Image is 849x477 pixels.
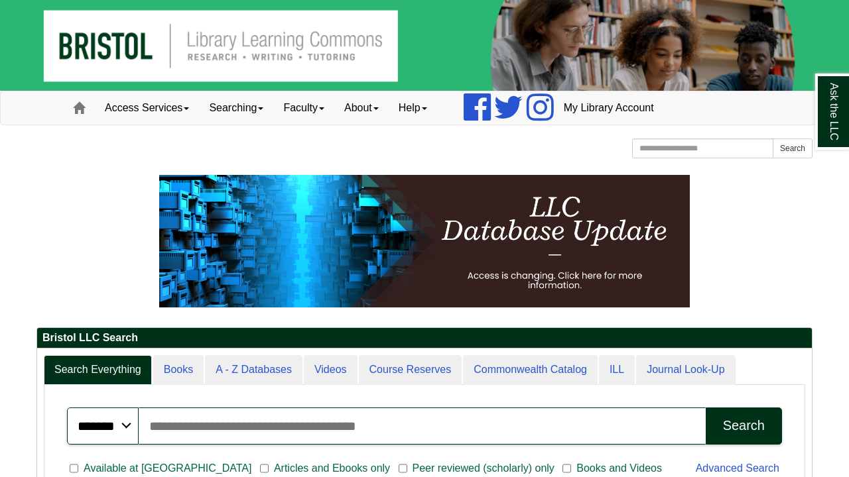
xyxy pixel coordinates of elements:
[70,462,78,474] input: Available at [GEOGRAPHIC_DATA]
[44,355,152,385] a: Search Everything
[723,418,765,433] div: Search
[159,175,690,307] img: HTML tutorial
[269,460,395,476] span: Articles and Ebooks only
[205,355,302,385] a: A - Z Databases
[562,462,571,474] input: Books and Videos
[407,460,560,476] span: Peer reviewed (scholarly) only
[273,91,334,125] a: Faculty
[571,460,667,476] span: Books and Videos
[706,407,782,445] button: Search
[304,355,358,385] a: Videos
[95,91,199,125] a: Access Services
[696,462,779,474] a: Advanced Search
[773,138,813,158] button: Search
[636,355,735,385] a: Journal Look-Up
[554,91,664,125] a: My Library Account
[199,91,273,125] a: Searching
[599,355,635,385] a: ILL
[399,462,407,474] input: Peer reviewed (scholarly) only
[78,460,257,476] span: Available at [GEOGRAPHIC_DATA]
[463,355,598,385] a: Commonwealth Catalog
[389,91,437,125] a: Help
[153,355,204,385] a: Books
[334,91,389,125] a: About
[359,355,462,385] a: Course Reserves
[37,328,812,348] h2: Bristol LLC Search
[260,462,269,474] input: Articles and Ebooks only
